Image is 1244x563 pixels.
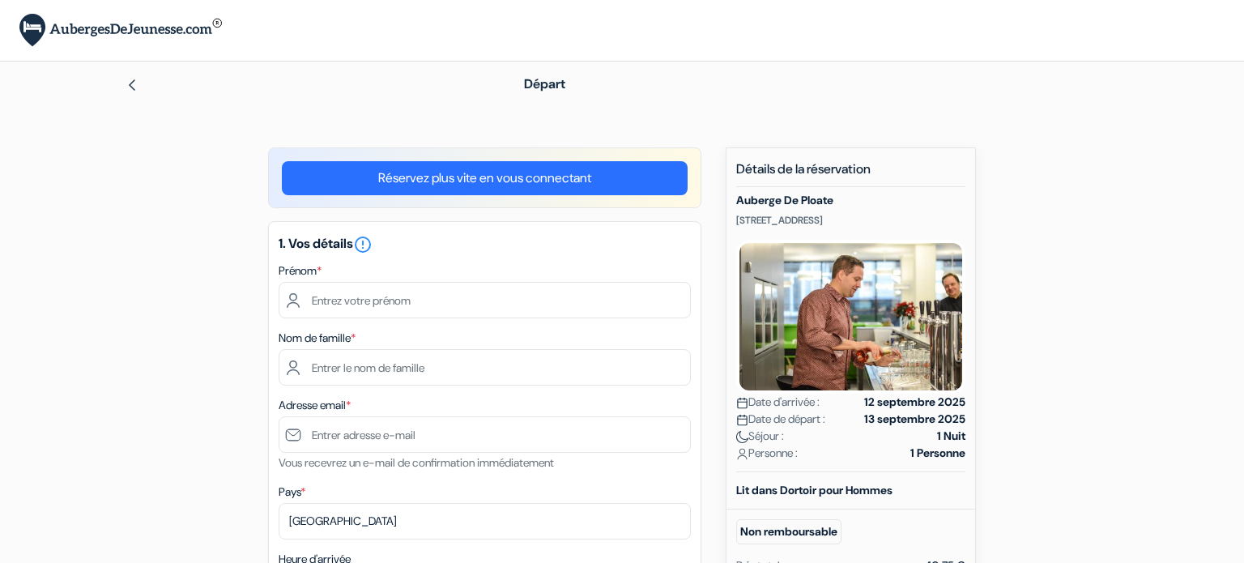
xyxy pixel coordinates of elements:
[736,483,893,497] b: Lit dans Dortoir pour Hommes
[736,394,820,411] span: Date d'arrivée :
[736,411,825,428] span: Date de départ :
[864,411,965,428] strong: 13 septembre 2025
[736,448,748,460] img: user_icon.svg
[279,330,356,347] label: Nom de famille
[736,519,841,544] small: Non remboursable
[736,428,784,445] span: Séjour :
[126,79,138,92] img: left_arrow.svg
[736,431,748,443] img: moon.svg
[736,445,798,462] span: Personne :
[864,394,965,411] strong: 12 septembre 2025
[736,194,965,207] h5: Auberge De Ploate
[279,235,691,254] h5: 1. Vos détails
[19,14,222,47] img: AubergesDeJeunesse.com
[353,235,373,252] a: error_outline
[279,416,691,453] input: Entrer adresse e-mail
[736,161,965,187] h5: Détails de la réservation
[279,397,351,414] label: Adresse email
[279,262,322,279] label: Prénom
[279,455,554,470] small: Vous recevrez un e-mail de confirmation immédiatement
[524,75,565,92] span: Départ
[937,428,965,445] strong: 1 Nuit
[282,161,688,195] a: Réservez plus vite en vous connectant
[910,445,965,462] strong: 1 Personne
[353,235,373,254] i: error_outline
[279,282,691,318] input: Entrez votre prénom
[736,397,748,409] img: calendar.svg
[736,214,965,227] p: [STREET_ADDRESS]
[279,484,305,501] label: Pays
[736,414,748,426] img: calendar.svg
[279,349,691,386] input: Entrer le nom de famille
